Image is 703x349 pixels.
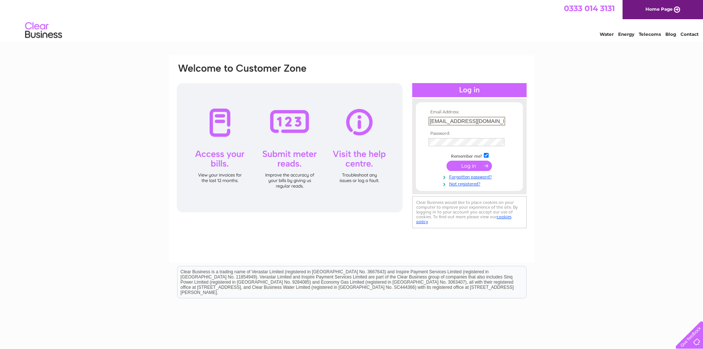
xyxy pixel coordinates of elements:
a: Forgotten password? [428,173,512,180]
input: Submit [447,161,492,171]
th: Email Address: [427,110,512,115]
div: Clear Business would like to place cookies on your computer to improve your experience of the sit... [412,196,527,228]
th: Password: [427,131,512,136]
a: Not registered? [428,180,512,187]
a: cookies policy [416,214,511,224]
div: Clear Business is a trading name of Verastar Limited (registered in [GEOGRAPHIC_DATA] No. 3667643... [178,4,526,36]
a: Water [600,31,614,37]
a: Blog [665,31,676,37]
a: 0333 014 3131 [564,4,615,13]
a: Telecoms [639,31,661,37]
td: Remember me? [427,152,512,159]
a: Contact [680,31,699,37]
a: Energy [618,31,634,37]
img: logo.png [25,19,62,42]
